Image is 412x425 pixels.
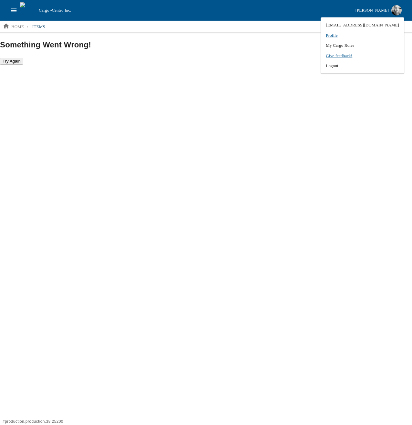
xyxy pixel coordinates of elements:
[326,53,352,59] a: Give feedback!
[36,7,353,14] div: Cargo -
[27,24,28,30] li: /
[32,24,45,30] p: items
[20,2,36,18] img: cargo logo
[321,40,404,51] li: My Cargo Roles
[8,4,20,16] button: open drawer
[28,22,49,32] a: items
[11,24,24,30] p: home
[391,5,402,15] img: Profile image
[321,20,404,30] li: [EMAIL_ADDRESS][DOMAIN_NAME]
[321,17,404,74] ul: [PERSON_NAME]
[326,32,399,39] a: Profile
[321,61,404,71] li: Logout
[52,8,71,13] span: Centro Inc.
[355,7,389,14] div: [PERSON_NAME]
[353,3,404,17] button: [PERSON_NAME]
